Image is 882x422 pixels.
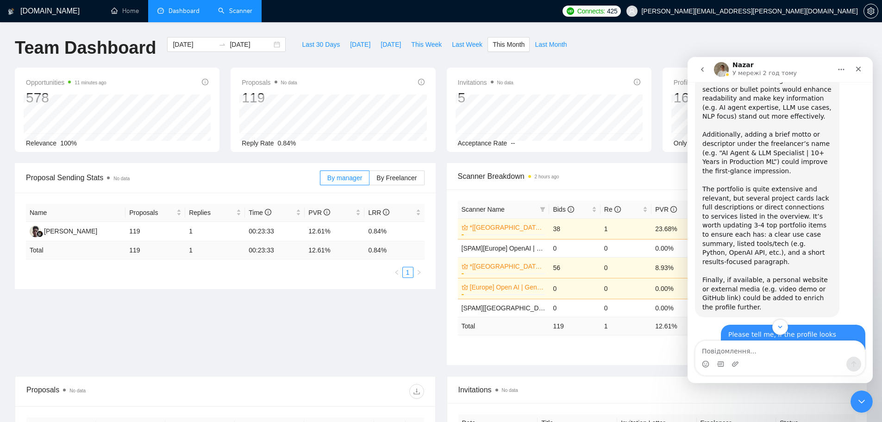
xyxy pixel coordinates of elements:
[651,218,702,239] td: 23.68%
[185,204,245,222] th: Replies
[242,89,297,107] div: 119
[601,218,651,239] td: 1
[324,209,330,215] span: info-circle
[44,226,97,236] div: [PERSON_NAME]
[458,384,856,396] span: Invitations
[462,224,468,231] span: crown
[44,303,51,311] button: Завантажити вкладений файл
[470,222,544,233] a: *[[GEOGRAPHIC_DATA]] AI & Machine Learning Software
[368,209,389,216] span: LRR
[383,209,389,215] span: info-circle
[607,6,617,16] span: 425
[458,170,857,182] span: Scanner Breakdown
[391,267,402,278] li: Previous Page
[265,209,271,215] span: info-circle
[488,37,530,52] button: This Month
[553,206,574,213] span: Bids
[29,303,37,311] button: вибір GIF-файлів
[37,231,43,237] img: gigradar-bm.png
[8,284,177,300] textarea: Повідомлення...
[305,222,364,241] td: 12.61%
[549,278,600,299] td: 0
[447,37,488,52] button: Last Week
[458,89,513,107] div: 5
[249,209,271,216] span: Time
[381,39,401,50] span: [DATE]
[345,37,375,52] button: [DATE]
[462,284,468,290] span: crown
[376,174,417,182] span: By Freelancer
[8,4,14,19] img: logo
[219,41,226,48] span: to
[297,37,345,52] button: Last 30 Days
[30,227,97,234] a: AK[PERSON_NAME]
[535,174,559,179] time: 2 hours ago
[502,388,518,393] span: No data
[26,241,125,259] td: Total
[497,80,513,85] span: No data
[189,208,234,218] span: Replies
[493,39,525,50] span: This Month
[549,239,600,257] td: 0
[375,37,406,52] button: [DATE]
[26,89,106,107] div: 578
[202,79,208,85] span: info-circle
[458,77,513,88] span: Invitations
[125,222,185,241] td: 119
[129,208,175,218] span: Proposals
[549,218,600,239] td: 38
[462,304,633,312] a: [SPAM][[GEOGRAPHIC_DATA]] OpenAI | Generative AI ML
[601,299,651,317] td: 0
[567,7,574,15] img: upwork-logo.png
[185,241,245,259] td: 1
[69,388,86,393] span: No data
[111,7,139,15] a: homeHome
[403,267,413,277] a: 1
[350,39,370,50] span: [DATE]
[30,226,41,237] img: AK
[391,267,402,278] button: left
[416,270,422,275] span: right
[601,239,651,257] td: 0
[549,317,600,335] td: 119
[157,7,164,14] span: dashboard
[125,241,185,259] td: 119
[670,206,677,213] span: info-circle
[470,261,544,271] a: *[[GEOGRAPHIC_DATA]] AI & Machine Learning Software
[452,39,482,50] span: Last Week
[26,139,56,147] span: Relevance
[75,80,106,85] time: 11 minutes ago
[651,278,702,299] td: 0.00%
[568,206,574,213] span: info-circle
[674,77,746,88] span: Profile Views
[125,204,185,222] th: Proposals
[159,300,174,315] button: Надіслати повідомлення…
[26,172,320,183] span: Proposal Sending Stats
[470,282,544,292] a: [Europe] Open AI | Generative AI Integration
[601,278,651,299] td: 0
[863,4,878,19] button: setting
[242,77,297,88] span: Proposals
[411,39,442,50] span: This Week
[410,388,424,395] span: download
[462,206,505,213] span: Scanner Name
[413,267,425,278] button: right
[535,39,567,50] span: Last Month
[688,57,873,383] iframe: To enrich screen reader interactions, please activate Accessibility in Grammarly extension settings
[185,222,245,241] td: 1
[418,79,425,85] span: info-circle
[394,270,400,275] span: left
[245,222,305,241] td: 00:23:33
[413,267,425,278] li: Next Page
[218,7,252,15] a: searchScanner
[462,263,468,270] span: crown
[173,39,215,50] input: Start date
[674,89,746,107] div: 16
[458,317,550,335] td: Total
[651,299,702,317] td: 0.00%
